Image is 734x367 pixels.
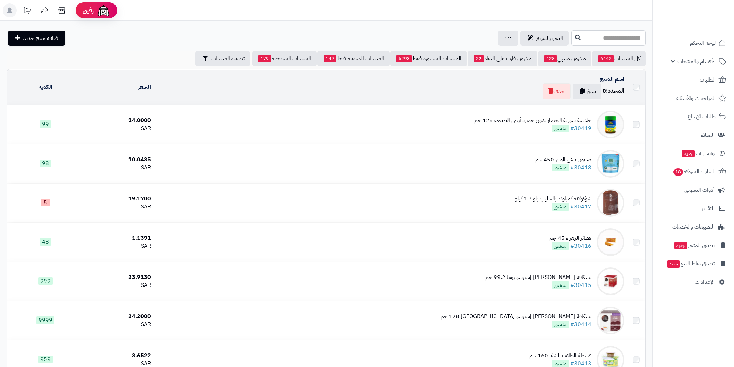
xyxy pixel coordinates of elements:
[441,313,591,321] div: نسكافة [PERSON_NAME] إسبرسو [GEOGRAPHIC_DATA] 128 جم
[657,237,730,254] a: تطبيق المتجرجديد
[673,168,683,176] span: 18
[535,156,591,164] div: صابون برش الوزير 450 جم
[592,51,646,66] a: كل المنتجات6442
[597,111,624,138] img: خلاصة شوربة الخضار بدون خميرة أرض الطبيعه 125 جم
[38,277,53,285] span: 999
[701,130,715,140] span: العملاء
[597,228,624,256] img: فطائر الزهراء 45 جم
[552,242,569,250] span: منشور
[597,307,624,334] img: نسكافة دولتشي غوستو إسبرسو نابولي 128 جم
[657,163,730,180] a: السلات المتروكة18
[674,240,715,250] span: تطبيق المتجر
[682,150,695,157] span: جديد
[549,234,591,242] div: فطائر الزهراء 45 جم
[673,167,716,177] span: السلات المتروكة
[39,83,52,91] a: الكمية
[570,124,591,133] a: #30419
[657,255,730,272] a: تطبيق نقاط البيعجديد
[603,87,606,95] span: 0
[390,51,467,66] a: المنتجات المنشورة فقط6293
[657,108,730,125] a: طلبات الإرجاع
[41,199,50,206] span: 5
[552,164,569,171] span: منشور
[86,203,151,211] div: SAR
[552,125,569,132] span: منشور
[40,120,51,128] span: 99
[86,117,151,125] div: 14.0000
[570,203,591,211] a: #30417
[657,71,730,88] a: الطلبات
[598,55,614,62] span: 6442
[396,55,412,62] span: 6293
[657,127,730,143] a: العملاء
[674,242,687,249] span: جديد
[86,352,151,360] div: 3.6522
[695,277,715,287] span: الإعدادات
[23,34,60,42] span: اضافة منتج جديد
[38,356,53,363] span: 959
[86,156,151,164] div: 10.0435
[86,321,151,328] div: SAR
[667,260,680,268] span: جديد
[86,164,151,172] div: SAR
[688,112,716,121] span: طلبات الإرجاع
[543,83,571,99] button: حذف
[597,267,624,295] img: نسكافة دولتشي غوستو إسبرسو روما 99.2 جم
[86,281,151,289] div: SAR
[40,238,51,246] span: 48
[600,75,624,83] a: اسم المنتج
[570,281,591,289] a: #30415
[8,31,65,46] a: اضافة منتج جديد
[672,222,715,232] span: التطبيقات والخدمات
[86,195,151,203] div: 19.1700
[657,200,730,217] a: التقارير
[86,242,151,250] div: SAR
[515,195,591,203] div: شوكولاتة كمباوند بالحليب بلوك 1 كيلو
[552,281,569,289] span: منشور
[138,83,151,91] a: السعر
[474,55,484,62] span: 22
[700,75,716,85] span: الطلبات
[18,3,36,19] a: تحديثات المنصة
[485,273,591,281] div: نسكافة [PERSON_NAME] إسبرسو روما 99.2 جم
[83,6,94,15] span: رفيق
[536,34,563,42] span: التحرير لسريع
[570,320,591,328] a: #30414
[195,51,250,66] button: تصفية المنتجات
[676,93,716,103] span: المراجعات والأسئلة
[657,145,730,162] a: وآتس آبجديد
[597,150,624,178] img: صابون برش الوزير 450 جم
[681,148,715,158] span: وآتس آب
[657,90,730,106] a: المراجعات والأسئلة
[573,84,601,99] button: نسخ
[657,182,730,198] a: أدوات التسويق
[520,31,569,46] a: التحرير لسريع
[324,55,336,62] span: 149
[544,55,557,62] span: 428
[86,125,151,133] div: SAR
[258,55,271,62] span: 179
[552,321,569,328] span: منشور
[86,234,151,242] div: 1.1391
[603,87,624,95] div: المحدد:
[317,51,390,66] a: المنتجات المخفية فقط149
[474,117,591,125] div: خلاصة شوربة الخضار بدون خميرة أرض الطبيعه 125 جم
[701,204,715,213] span: التقارير
[40,160,51,167] span: 98
[690,38,716,48] span: لوحة التحكم
[657,274,730,290] a: الإعدادات
[96,3,110,17] img: ai-face.png
[597,189,624,217] img: شوكولاتة كمباوند بالحليب بلوك 1 كيلو
[468,51,537,66] a: مخزون قارب على النفاذ22
[211,54,245,63] span: تصفية المنتجات
[570,242,591,250] a: #30416
[86,273,151,281] div: 23.9130
[36,316,54,324] span: 9999
[687,5,727,20] img: logo-2.png
[252,51,317,66] a: المنتجات المخفضة179
[552,203,569,211] span: منشور
[538,51,591,66] a: مخزون منتهي428
[666,259,715,268] span: تطبيق نقاط البيع
[570,163,591,172] a: #30418
[684,185,715,195] span: أدوات التسويق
